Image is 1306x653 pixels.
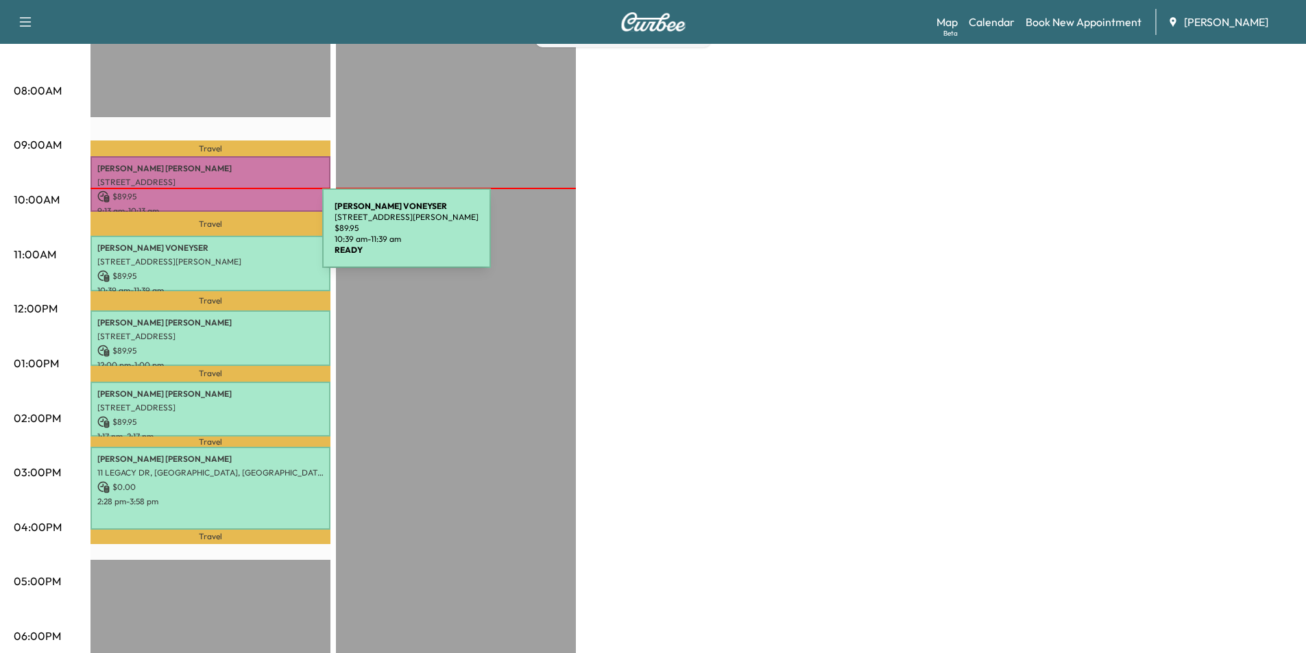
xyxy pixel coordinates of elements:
[97,206,324,217] p: 9:13 am - 10:13 am
[14,628,61,644] p: 06:00PM
[97,496,324,507] p: 2:28 pm - 3:58 pm
[97,163,324,174] p: [PERSON_NAME] [PERSON_NAME]
[97,345,324,357] p: $ 89.95
[97,270,324,282] p: $ 89.95
[14,410,61,426] p: 02:00PM
[97,256,324,267] p: [STREET_ADDRESS][PERSON_NAME]
[969,14,1015,30] a: Calendar
[14,82,62,99] p: 08:00AM
[97,331,324,342] p: [STREET_ADDRESS]
[1026,14,1141,30] a: Book New Appointment
[936,14,958,30] a: MapBeta
[14,464,61,480] p: 03:00PM
[97,481,324,493] p: $ 0.00
[14,246,56,262] p: 11:00AM
[97,431,324,442] p: 1:17 pm - 2:17 pm
[97,467,324,478] p: 11 LEGACY DR, [GEOGRAPHIC_DATA], [GEOGRAPHIC_DATA], [GEOGRAPHIC_DATA]
[97,285,324,296] p: 10:39 am - 11:39 am
[97,317,324,328] p: [PERSON_NAME] [PERSON_NAME]
[97,190,324,203] p: $ 89.95
[943,28,958,38] div: Beta
[90,436,330,447] p: Travel
[14,136,62,153] p: 09:00AM
[90,140,330,156] p: Travel
[14,300,58,317] p: 12:00PM
[90,291,330,310] p: Travel
[90,530,330,543] p: Travel
[14,573,61,589] p: 05:00PM
[97,389,324,399] p: [PERSON_NAME] [PERSON_NAME]
[97,243,324,254] p: [PERSON_NAME] VONEYSER
[97,360,324,371] p: 12:00 pm - 1:00 pm
[97,177,324,188] p: [STREET_ADDRESS]
[90,366,330,382] p: Travel
[14,355,59,371] p: 01:00PM
[14,519,62,535] p: 04:00PM
[97,402,324,413] p: [STREET_ADDRESS]
[1184,14,1268,30] span: [PERSON_NAME]
[14,191,60,208] p: 10:00AM
[90,212,330,236] p: Travel
[97,454,324,465] p: [PERSON_NAME] [PERSON_NAME]
[97,416,324,428] p: $ 89.95
[620,12,686,32] img: Curbee Logo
